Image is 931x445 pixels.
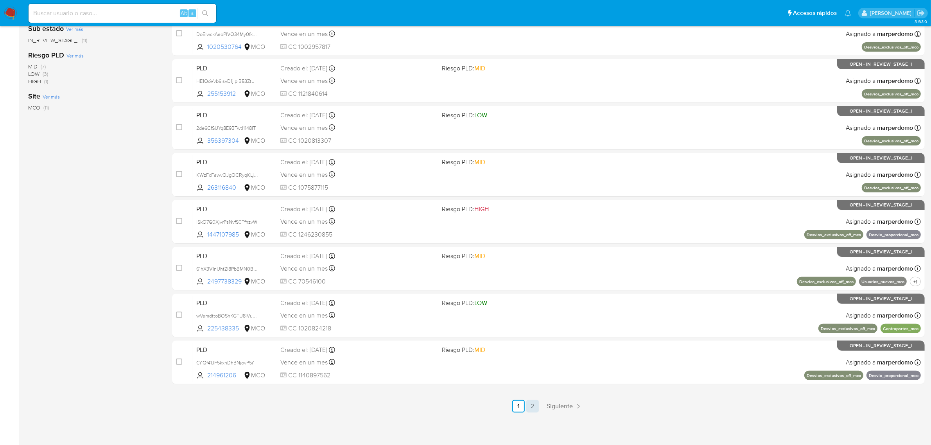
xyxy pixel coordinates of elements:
input: Buscar usuario o caso... [29,8,216,18]
span: Accesos rápidos [793,9,837,17]
span: 3.163.0 [915,18,927,25]
p: marcela.perdomo@mercadolibre.com.co [870,9,914,17]
button: search-icon [197,8,213,19]
span: Alt [181,9,187,17]
span: s [191,9,194,17]
a: Notificaciones [845,10,851,16]
a: Salir [917,9,925,17]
